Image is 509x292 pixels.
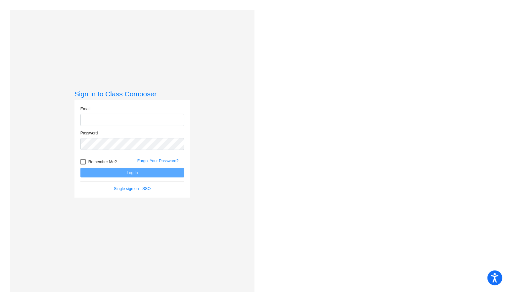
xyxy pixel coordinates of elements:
[80,130,98,136] label: Password
[80,168,184,177] button: Log In
[114,186,151,191] a: Single sign on - SSO
[74,90,190,98] h3: Sign in to Class Composer
[88,158,117,166] span: Remember Me?
[80,106,90,112] label: Email
[137,159,179,163] a: Forgot Your Password?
